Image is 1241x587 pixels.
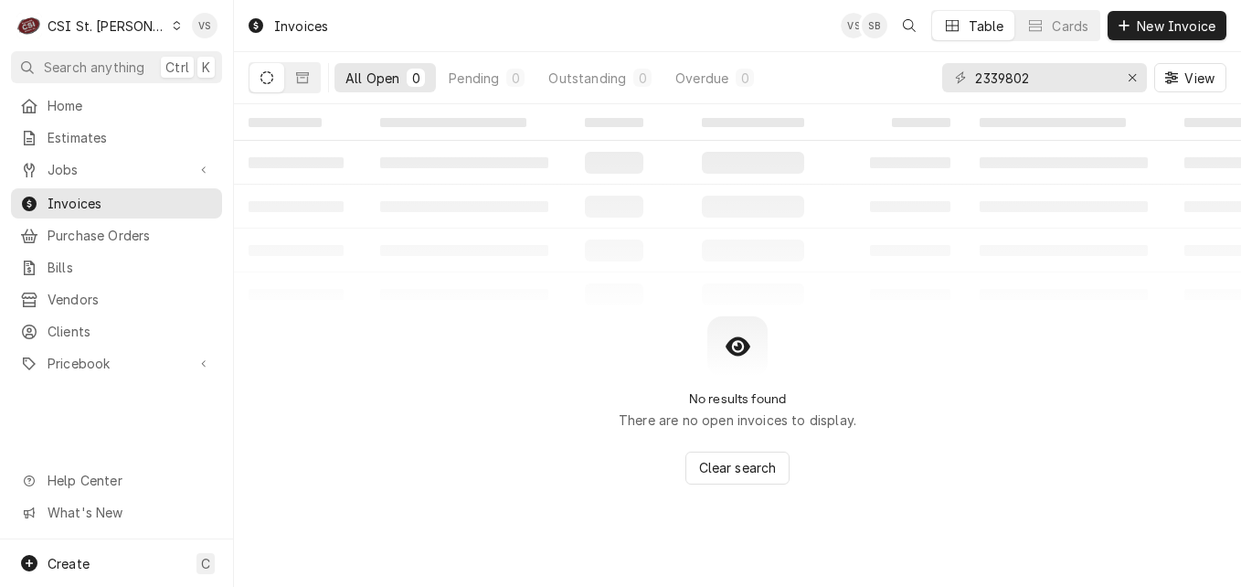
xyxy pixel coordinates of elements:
span: New Invoice [1133,16,1219,36]
a: Home [11,91,222,121]
div: Vicky Stuesse's Avatar [841,13,866,38]
button: Erase input [1118,63,1147,92]
div: C [16,13,42,38]
span: Jobs [48,160,186,179]
span: Invoices [48,194,213,213]
span: ‌ [892,118,950,127]
button: Clear search [685,452,790,485]
span: Bills [48,258,213,277]
span: ‌ [380,118,526,127]
div: Outstanding [548,69,626,88]
div: Table [969,16,1004,36]
button: View [1154,63,1226,92]
a: Go to Jobs [11,155,222,185]
div: 0 [739,69,750,88]
div: Shayla Bell's Avatar [862,13,887,38]
a: Clients [11,316,222,347]
div: CSI St. [PERSON_NAME] [48,16,166,36]
div: Cards [1052,16,1088,36]
span: Help Center [48,471,211,490]
span: ‌ [249,118,322,127]
div: Vicky Stuesse's Avatar [192,13,217,38]
button: Search anythingCtrlK [11,51,222,83]
span: Create [48,556,90,571]
div: VS [841,13,866,38]
a: Go to Help Center [11,465,222,496]
a: Invoices [11,188,222,219]
span: Pricebook [48,354,186,373]
span: Purchase Orders [48,226,213,245]
span: Clients [48,322,213,341]
a: Go to What's New [11,497,222,528]
table: All Open Invoices List Loading [234,104,1241,316]
p: There are no open invoices to display. [619,411,856,430]
div: CSI St. Louis's Avatar [16,13,42,38]
span: K [202,58,210,77]
button: New Invoice [1108,11,1226,40]
div: 0 [410,69,421,88]
div: VS [192,13,217,38]
div: Overdue [675,69,728,88]
a: Purchase Orders [11,220,222,251]
input: Keyword search [975,63,1112,92]
span: C [201,554,210,573]
a: Bills [11,252,222,283]
a: Go to Pricebook [11,348,222,379]
span: Estimates [48,128,213,147]
span: ‌ [585,118,643,127]
span: Home [48,96,213,115]
div: 0 [510,69,521,88]
button: Open search [895,11,924,40]
a: Vendors [11,284,222,315]
div: Pending [449,69,499,88]
span: Vendors [48,290,213,309]
span: Search anything [44,58,144,77]
span: Clear search [695,458,780,477]
span: What's New [48,503,211,522]
span: View [1181,69,1218,88]
h2: No results found [689,391,787,407]
a: Estimates [11,123,222,153]
div: 0 [637,69,648,88]
div: SB [862,13,887,38]
span: Ctrl [165,58,189,77]
span: ‌ [980,118,1126,127]
span: ‌ [702,118,804,127]
div: All Open [345,69,399,88]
